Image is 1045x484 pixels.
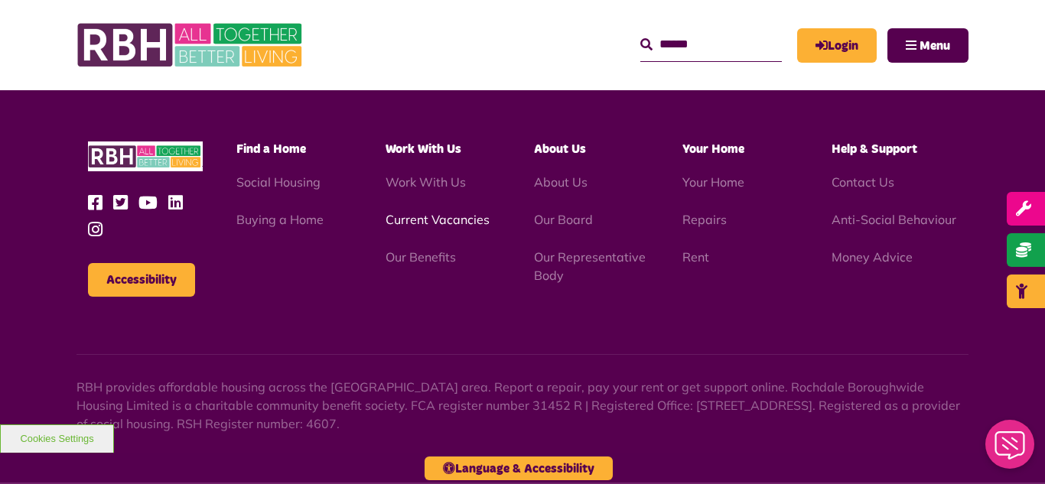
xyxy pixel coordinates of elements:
span: Work With Us [386,143,461,155]
iframe: Netcall Web Assistant for live chat [976,415,1045,484]
img: RBH [77,15,306,75]
a: Work With Us [386,174,466,190]
a: Buying a Home [236,212,324,227]
a: Current Vacancies [386,212,490,227]
img: RBH [88,141,203,171]
button: Language & Accessibility [425,456,613,480]
span: Your Home [682,143,744,155]
a: Social Housing - open in a new tab [236,174,321,190]
a: Our Benefits [386,249,456,265]
p: RBH provides affordable housing across the [GEOGRAPHIC_DATA] area. Report a repair, pay your rent... [77,378,968,433]
a: Repairs [682,212,727,227]
a: Rent [682,249,709,265]
a: Your Home [682,174,744,190]
span: About Us [534,143,586,155]
a: Anti-Social Behaviour [832,212,956,227]
a: Money Advice [832,249,913,265]
input: Search [640,28,782,61]
a: Contact Us [832,174,894,190]
a: MyRBH [797,28,877,63]
span: Find a Home [236,143,306,155]
span: Menu [920,40,950,52]
span: Help & Support [832,143,917,155]
button: Accessibility [88,263,195,297]
button: Navigation [887,28,968,63]
a: Our Representative Body [534,249,646,283]
a: Our Board [534,212,593,227]
a: About Us [534,174,588,190]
